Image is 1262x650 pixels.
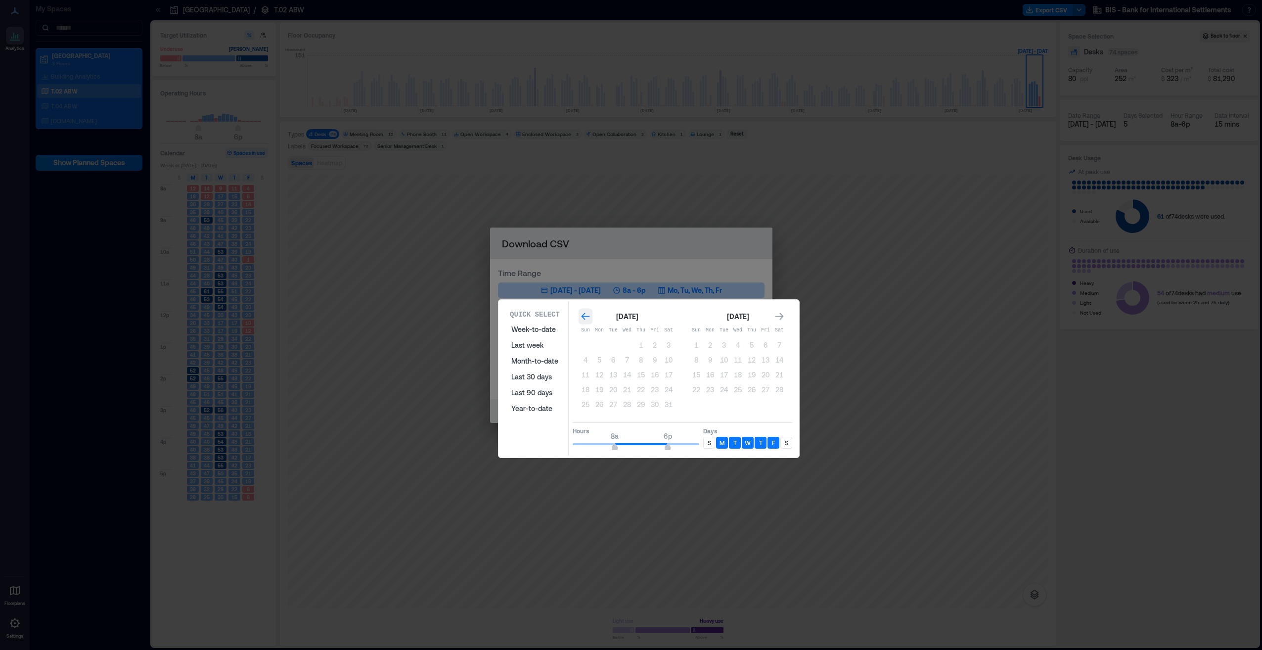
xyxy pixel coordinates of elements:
th: Wednesday [620,324,634,337]
button: 20 [606,383,620,397]
button: 20 [759,368,772,382]
button: 21 [772,368,786,382]
button: 11 [731,353,745,367]
button: 22 [634,383,648,397]
th: Monday [592,324,606,337]
button: 10 [662,353,676,367]
th: Wednesday [731,324,745,337]
button: 17 [717,368,731,382]
th: Thursday [745,324,759,337]
th: Tuesday [606,324,620,337]
p: T [733,439,737,447]
th: Thursday [634,324,648,337]
button: 14 [772,353,786,367]
p: Tue [717,326,731,334]
p: S [708,439,711,447]
button: 22 [689,383,703,397]
th: Friday [759,324,772,337]
button: 5 [592,353,606,367]
button: 24 [717,383,731,397]
th: Monday [703,324,717,337]
button: Last 30 days [505,369,564,385]
button: Month-to-date [505,353,564,369]
button: 18 [731,368,745,382]
p: M [720,439,724,447]
p: Tue [606,326,620,334]
button: 1 [689,338,703,352]
button: 28 [620,398,634,412]
button: 31 [662,398,676,412]
button: 11 [579,368,592,382]
p: Thu [634,326,648,334]
button: 27 [759,383,772,397]
button: 10 [717,353,731,367]
button: 9 [648,353,662,367]
p: Thu [745,326,759,334]
p: Fri [648,326,662,334]
p: Wed [731,326,745,334]
button: 27 [606,398,620,412]
button: Week-to-date [505,322,564,337]
p: Sat [662,326,676,334]
button: 2 [703,338,717,352]
th: Saturday [772,324,786,337]
button: 23 [648,383,662,397]
button: 30 [648,398,662,412]
p: Sat [772,326,786,334]
button: 15 [689,368,703,382]
p: Quick Select [510,310,560,320]
button: 13 [759,353,772,367]
button: Go to previous month [579,310,592,324]
button: Year-to-date [505,401,564,417]
p: Sun [689,326,703,334]
button: 3 [662,338,676,352]
th: Friday [648,324,662,337]
button: 19 [592,383,606,397]
div: [DATE] [724,311,752,323]
th: Sunday [689,324,703,337]
p: F [772,439,775,447]
button: 16 [703,368,717,382]
button: 6 [606,353,620,367]
th: Tuesday [717,324,731,337]
button: 9 [703,353,717,367]
button: 21 [620,383,634,397]
button: 8 [689,353,703,367]
button: 12 [745,353,759,367]
button: 17 [662,368,676,382]
button: Go to next month [772,310,786,324]
button: 7 [772,338,786,352]
button: 28 [772,383,786,397]
button: 3 [717,338,731,352]
p: Days [703,427,792,435]
span: 6p [664,432,672,440]
p: T [759,439,763,447]
button: 2 [648,338,662,352]
button: 8 [634,353,648,367]
p: W [745,439,751,447]
button: 16 [648,368,662,382]
button: 12 [592,368,606,382]
p: Sun [579,326,592,334]
p: Mon [703,326,717,334]
div: [DATE] [613,311,641,323]
button: Last 90 days [505,385,564,401]
button: 13 [606,368,620,382]
button: 24 [662,383,676,397]
button: Last week [505,337,564,353]
p: Wed [620,326,634,334]
button: 7 [620,353,634,367]
button: 6 [759,338,772,352]
button: 19 [745,368,759,382]
p: Fri [759,326,772,334]
p: Mon [592,326,606,334]
button: 26 [592,398,606,412]
button: 1 [634,338,648,352]
button: 5 [745,338,759,352]
button: 23 [703,383,717,397]
button: 4 [731,338,745,352]
button: 29 [634,398,648,412]
button: 25 [731,383,745,397]
th: Saturday [662,324,676,337]
button: 4 [579,353,592,367]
